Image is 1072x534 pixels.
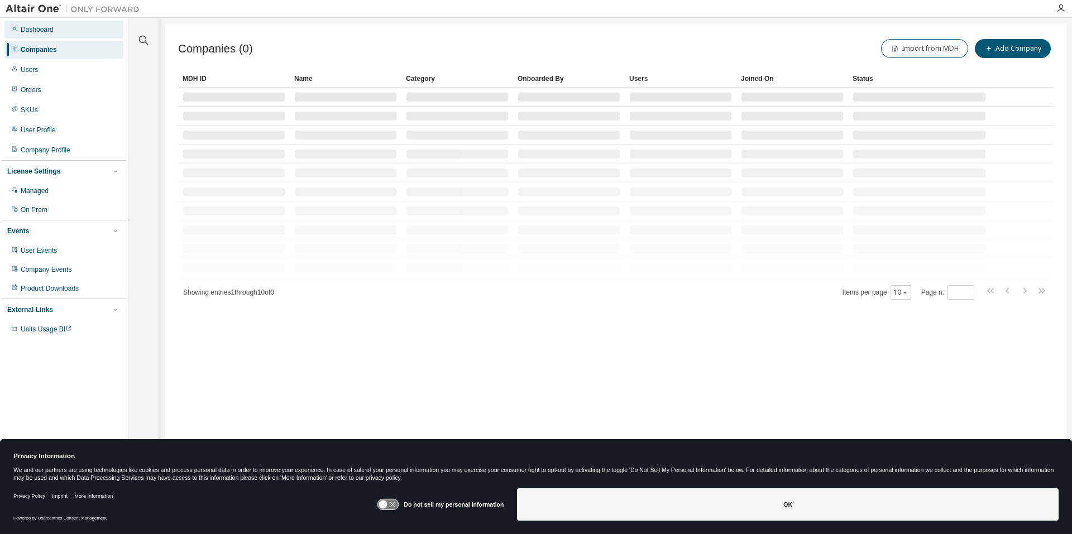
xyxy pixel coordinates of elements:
div: Events [7,227,29,235]
span: Showing entries 1 through 10 of 0 [183,288,274,296]
div: External Links [7,305,53,314]
span: Units Usage BI [21,325,72,333]
div: Users [629,70,732,88]
div: Company Events [21,265,71,274]
div: Name [294,70,397,88]
div: MDH ID [183,70,285,88]
div: Orders [21,85,41,94]
button: Add Company [975,39,1051,58]
div: User Events [21,246,57,255]
div: Users [21,65,38,74]
div: User Profile [21,126,56,134]
div: Onboarded By [518,70,620,88]
div: Category [406,70,509,88]
img: Altair One [6,3,145,15]
div: Dashboard [21,25,54,34]
div: Product Downloads [21,284,79,293]
span: Items per page [843,285,911,300]
div: Managed [21,186,49,195]
span: Companies (0) [178,42,253,55]
div: Joined On [741,70,844,88]
button: 10 [893,288,908,297]
div: Companies [21,45,57,54]
div: On Prem [21,205,47,214]
div: SKUs [21,105,38,114]
span: Page n. [921,285,974,300]
div: Company Profile [21,146,70,155]
div: License Settings [7,167,60,176]
div: Status [853,70,986,88]
button: Import from MDH [881,39,968,58]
